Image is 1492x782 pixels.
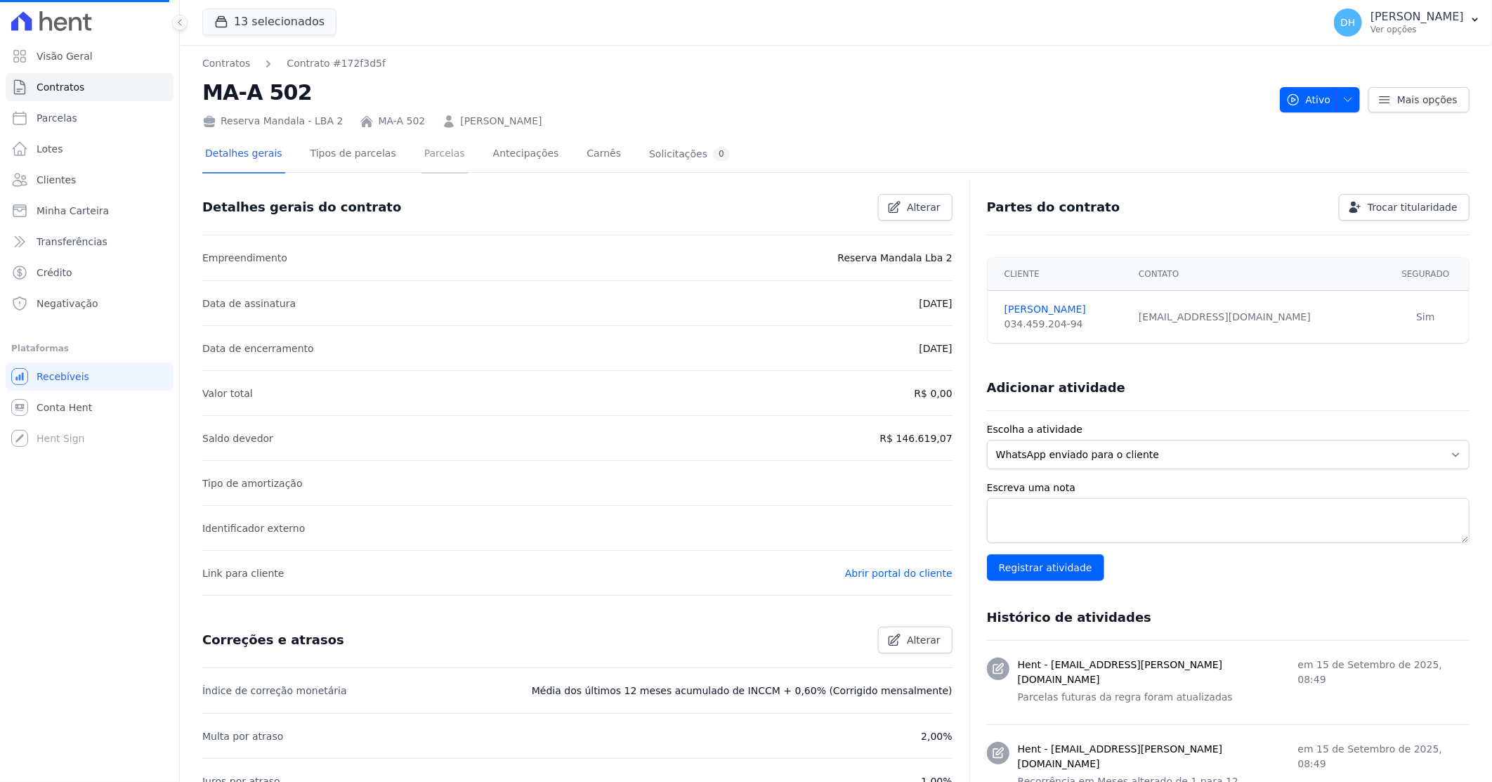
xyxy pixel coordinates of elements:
a: Tipos de parcelas [308,136,399,174]
input: Registrar atividade [987,554,1104,581]
span: Clientes [37,173,76,187]
label: Escreva uma nota [987,481,1470,495]
th: Contato [1130,258,1382,291]
span: Minha Carteira [37,204,109,218]
h3: Hent - [EMAIL_ADDRESS][PERSON_NAME][DOMAIN_NAME] [1018,658,1298,687]
th: Segurado [1382,258,1469,291]
p: Parcelas futuras da regra foram atualizadas [1018,690,1470,705]
h3: Histórico de atividades [987,609,1151,626]
a: MA-A 502 [378,114,425,129]
span: Alterar [907,200,941,214]
span: Lotes [37,142,63,156]
a: Abrir portal do cliente [845,568,953,579]
th: Cliente [988,258,1130,291]
a: Recebíveis [6,363,174,391]
span: Ativo [1286,87,1331,112]
a: Lotes [6,135,174,163]
p: [DATE] [919,295,952,312]
a: Detalhes gerais [202,136,285,174]
div: Reserva Mandala - LBA 2 [202,114,343,129]
h3: Hent - [EMAIL_ADDRESS][PERSON_NAME][DOMAIN_NAME] [1018,742,1298,771]
a: Negativação [6,289,174,318]
div: 034.459.204-94 [1005,317,1122,332]
span: Crédito [37,266,72,280]
p: em 15 de Setembro de 2025, 08:49 [1298,742,1470,771]
p: em 15 de Setembro de 2025, 08:49 [1298,658,1470,687]
a: Alterar [878,194,953,221]
a: Minha Carteira [6,197,174,225]
button: DH [PERSON_NAME] Ver opções [1323,3,1492,42]
a: Trocar titularidade [1339,194,1470,221]
span: Negativação [37,296,98,311]
div: [EMAIL_ADDRESS][DOMAIN_NAME] [1139,310,1374,325]
h3: Detalhes gerais do contrato [202,199,401,216]
a: Conta Hent [6,393,174,422]
a: [PERSON_NAME] [1005,302,1122,317]
p: 2,00% [921,728,952,745]
a: Visão Geral [6,42,174,70]
a: Transferências [6,228,174,256]
a: Clientes [6,166,174,194]
span: Contratos [37,80,84,94]
a: Solicitações0 [646,136,733,174]
a: Crédito [6,259,174,287]
p: [DATE] [919,340,952,357]
p: Tipo de amortização [202,475,303,492]
p: Data de assinatura [202,295,296,312]
span: Recebíveis [37,370,89,384]
button: Ativo [1280,87,1361,112]
p: Reserva Mandala Lba 2 [838,249,953,266]
h3: Adicionar atividade [987,379,1125,396]
p: Link para cliente [202,565,284,582]
p: Data de encerramento [202,340,314,357]
div: 0 [713,148,730,161]
p: [PERSON_NAME] [1370,10,1464,24]
span: Trocar titularidade [1368,200,1458,214]
span: Visão Geral [37,49,93,63]
a: Contrato #172f3d5f [287,56,386,71]
button: 13 selecionados [202,8,336,35]
span: DH [1340,18,1355,27]
nav: Breadcrumb [202,56,386,71]
span: Conta Hent [37,400,92,415]
p: Valor total [202,385,253,402]
p: Multa por atraso [202,728,283,745]
nav: Breadcrumb [202,56,1269,71]
p: R$ 0,00 [915,385,953,402]
div: Solicitações [649,148,730,161]
a: Mais opções [1368,87,1470,112]
span: Alterar [907,633,941,647]
p: Saldo devedor [202,430,273,447]
a: Carnês [584,136,624,174]
a: Alterar [878,627,953,653]
p: R$ 146.619,07 [880,430,953,447]
h3: Correções e atrasos [202,632,344,649]
p: Índice de correção monetária [202,682,347,699]
a: Contratos [6,73,174,101]
p: Identificador externo [202,520,305,537]
span: Mais opções [1397,93,1458,107]
span: Transferências [37,235,107,249]
td: Sim [1382,291,1469,344]
p: Média dos últimos 12 meses acumulado de INCCM + 0,60% (Corrigido mensalmente) [532,682,953,699]
p: Empreendimento [202,249,287,266]
a: Antecipações [490,136,562,174]
span: Parcelas [37,111,77,125]
p: Ver opções [1370,24,1464,35]
a: Parcelas [421,136,468,174]
a: [PERSON_NAME] [460,114,542,129]
h3: Partes do contrato [987,199,1120,216]
a: Contratos [202,56,250,71]
a: Parcelas [6,104,174,132]
h2: MA-A 502 [202,77,1269,108]
label: Escolha a atividade [987,422,1470,437]
div: Plataformas [11,340,168,357]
